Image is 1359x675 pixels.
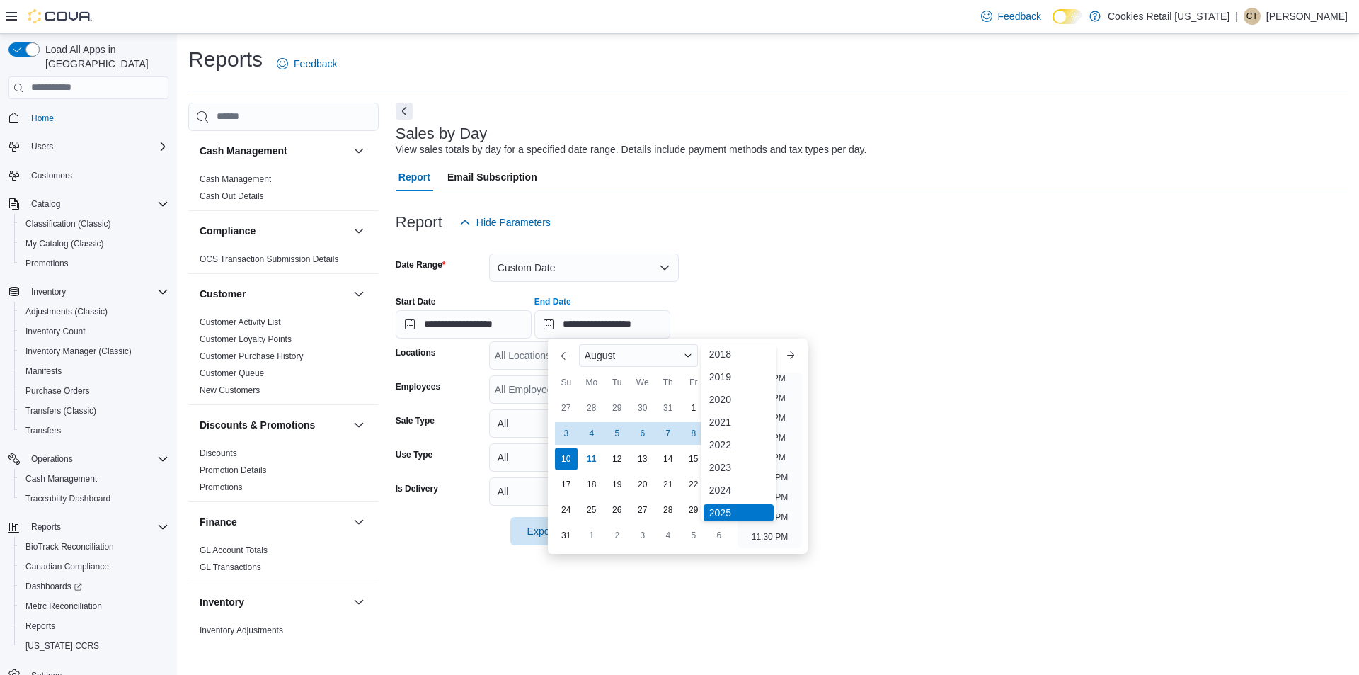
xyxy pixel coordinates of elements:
[200,287,246,301] h3: Customer
[200,625,283,635] a: Inventory Adjustments
[3,517,174,537] button: Reports
[200,562,261,572] a: GL Transactions
[200,418,348,432] button: Discounts & Promotions
[200,482,243,493] span: Promotions
[200,515,237,529] h3: Finance
[25,450,168,467] span: Operations
[20,558,115,575] a: Canadian Compliance
[350,594,367,611] button: Inventory
[20,538,120,555] a: BioTrack Reconciliation
[606,473,629,496] div: day-19
[14,234,174,254] button: My Catalog (Classic)
[200,351,304,361] a: Customer Purchase History
[25,258,69,269] span: Promotions
[1266,8,1348,25] p: [PERSON_NAME]
[31,286,66,297] span: Inventory
[200,224,256,238] h3: Compliance
[20,490,168,507] span: Traceabilty Dashboard
[534,296,571,307] label: End Date
[396,296,436,307] label: Start Date
[350,514,367,531] button: Finance
[200,144,287,158] h3: Cash Management
[200,224,348,238] button: Compliance
[580,448,603,470] div: day-11
[20,215,117,232] a: Classification (Classic)
[188,45,263,74] h1: Reports
[20,215,168,232] span: Classification (Classic)
[188,542,379,582] div: Finance
[25,493,110,504] span: Traceabilty Dashboard
[476,215,551,229] span: Hide Parameters
[14,341,174,361] button: Inventory Manager (Classic)
[20,558,168,575] span: Canadian Compliance
[14,557,174,577] button: Canadian Compliance
[14,322,174,341] button: Inventory Count
[200,562,261,573] span: GL Transactions
[14,361,174,381] button: Manifests
[704,368,774,385] div: 2019
[489,254,679,282] button: Custom Date
[396,125,488,142] h3: Sales by Day
[25,365,62,377] span: Manifests
[14,254,174,273] button: Promotions
[631,473,654,496] div: day-20
[200,595,244,609] h3: Inventory
[200,465,267,475] a: Promotion Details
[14,214,174,234] button: Classification (Classic)
[20,343,137,360] a: Inventory Manager (Classic)
[25,326,86,337] span: Inventory Count
[20,402,102,419] a: Transfers (Classic)
[25,109,168,127] span: Home
[779,344,802,367] button: Next month
[200,515,348,529] button: Finance
[580,499,603,521] div: day-25
[555,499,578,521] div: day-24
[1246,8,1258,25] span: CT
[20,402,168,419] span: Transfers (Classic)
[555,371,578,394] div: Su
[14,302,174,322] button: Adjustments (Classic)
[25,620,55,632] span: Reports
[200,545,268,556] span: GL Account Totals
[188,314,379,404] div: Customer
[1244,8,1261,25] div: Candace Trujillo
[200,351,304,362] span: Customer Purchase History
[489,443,679,472] button: All
[25,518,168,535] span: Reports
[200,448,237,459] span: Discounts
[606,524,629,547] div: day-2
[25,405,96,416] span: Transfers (Classic)
[657,371,679,394] div: Th
[200,595,348,609] button: Inventory
[25,518,67,535] button: Reports
[682,371,705,394] div: Fr
[657,499,679,521] div: day-28
[350,142,367,159] button: Cash Management
[704,391,774,408] div: 2020
[396,449,432,460] label: Use Type
[271,50,343,78] a: Feedback
[200,191,264,201] a: Cash Out Details
[20,382,96,399] a: Purchase Orders
[704,436,774,453] div: 2022
[25,195,168,212] span: Catalog
[25,541,114,552] span: BioTrack Reconciliation
[25,138,59,155] button: Users
[1108,8,1229,25] p: Cookies Retail [US_STATE]
[3,108,174,128] button: Home
[20,490,116,507] a: Traceabilty Dashboard
[20,618,61,635] a: Reports
[14,596,174,616] button: Metrc Reconciliation
[20,382,168,399] span: Purchase Orders
[200,191,264,202] span: Cash Out Details
[25,581,82,592] span: Dashboards
[998,9,1041,23] span: Feedback
[25,425,61,436] span: Transfers
[20,618,168,635] span: Reports
[580,473,603,496] div: day-18
[580,422,603,445] div: day-4
[20,470,168,487] span: Cash Management
[14,401,174,421] button: Transfers (Classic)
[200,317,281,327] a: Customer Activity List
[200,368,264,378] a: Customer Queue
